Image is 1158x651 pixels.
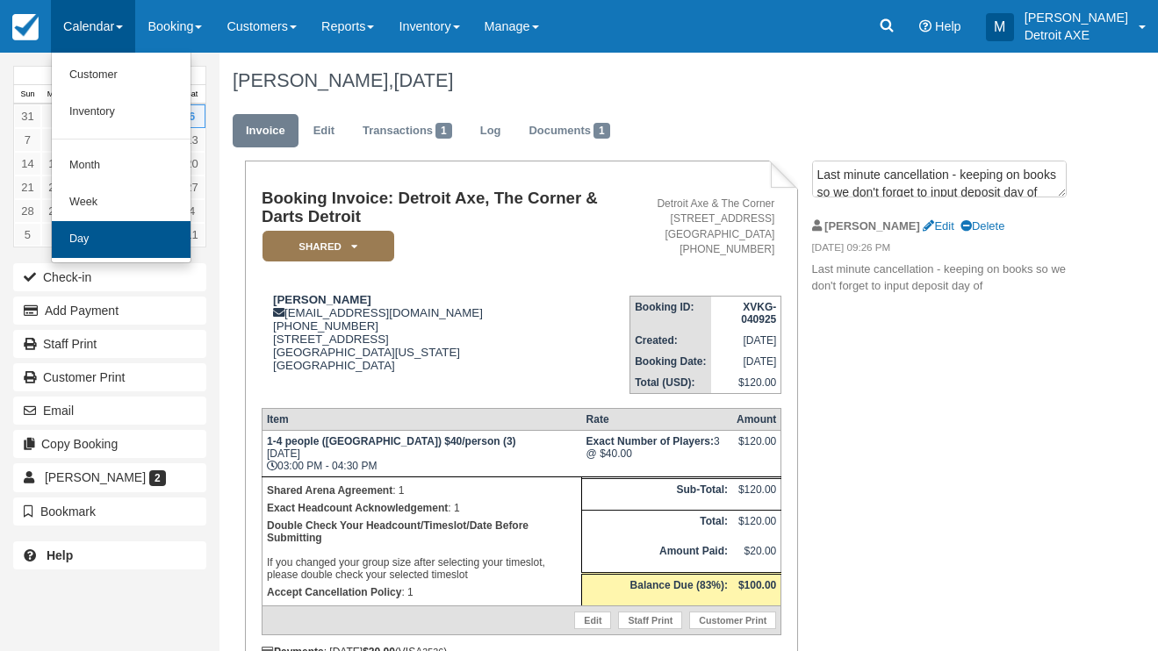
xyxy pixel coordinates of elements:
[732,510,781,540] td: $120.00
[267,502,448,514] strong: Exact Headcount Acknowledgement
[14,152,41,175] a: 14
[582,478,732,510] th: Sub-Total:
[13,463,206,491] a: [PERSON_NAME] 2
[262,409,581,431] th: Item
[262,293,629,394] div: [EMAIL_ADDRESS][DOMAIN_NAME] [PHONE_NUMBER] [STREET_ADDRESS] [GEOGRAPHIC_DATA][US_STATE] [GEOGRAP...
[349,114,465,148] a: Transactions1
[267,517,577,583] p: If you changed your group size after selecting your timeslot, please double check your selected t...
[178,223,205,247] a: 11
[960,219,1004,232] a: Delete
[689,612,776,629] a: Customer Print
[41,175,68,199] a: 22
[178,128,205,152] a: 13
[267,499,577,517] p: : 1
[14,85,41,104] th: Sun
[711,330,781,351] td: [DATE]
[267,586,401,598] strong: Accept Cancellation Policy
[935,19,961,33] span: Help
[47,548,73,562] b: Help
[582,573,732,606] th: Balance Due (83%):
[12,14,39,40] img: checkfront-main-nav-mini-logo.png
[637,197,774,257] address: Detroit Axe & The Corner [STREET_ADDRESS] [GEOGRAPHIC_DATA] [PHONE_NUMBER]
[824,219,920,232] strong: [PERSON_NAME]
[711,351,781,372] td: [DATE]
[630,372,711,394] th: Total (USD):
[263,231,394,261] em: SHARED
[178,85,205,104] th: Sat
[14,199,41,223] a: 28
[1025,9,1128,26] p: [PERSON_NAME]
[267,583,577,601] p: : 1
[630,330,711,351] th: Created:
[45,470,146,484] span: [PERSON_NAME]
[630,296,711,330] th: Booking ID:
[467,114,514,148] a: Log
[919,20,931,32] i: Help
[13,363,206,391] a: Customer Print
[262,230,388,262] a: SHARED
[14,104,41,128] a: 31
[737,435,776,461] div: $120.00
[178,152,205,175] a: 20
[52,147,191,184] a: Month
[14,223,41,247] a: 5
[262,431,581,477] td: [DATE] 03:00 PM - 04:30 PM
[52,94,191,131] a: Inventory
[52,184,191,221] a: Week
[262,190,629,225] h1: Booking Invoice: Detroit Axe, The Corner & Darts Detroit
[267,484,392,497] strong: Shared Arena Agreement
[300,114,348,148] a: Edit
[149,470,166,486] span: 2
[711,372,781,394] td: $120.00
[14,128,41,152] a: 7
[393,69,453,91] span: [DATE]
[574,612,611,629] a: Edit
[812,240,1075,260] em: [DATE] 09:26 PM
[52,57,191,94] a: Customer
[582,510,732,540] th: Total:
[267,482,577,499] p: : 1
[178,175,205,199] a: 27
[741,301,776,325] strong: XVKG-040925
[1025,26,1128,44] p: Detroit AXE
[178,199,205,223] a: 4
[732,540,781,573] td: $20.00
[233,70,1075,91] h1: [PERSON_NAME],
[582,409,732,431] th: Rate
[738,579,776,591] strong: $100.00
[13,430,206,458] button: Copy Booking
[41,104,68,128] a: 1
[13,330,206,358] a: Staff Print
[13,497,206,526] button: Bookmark
[41,128,68,152] a: 8
[582,540,732,573] th: Amount Paid:
[267,435,516,447] strong: 1-4 people ([GEOGRAPHIC_DATA]) $40/person (3)
[41,199,68,223] a: 29
[732,409,781,431] th: Amount
[732,478,781,510] td: $120.00
[233,114,298,148] a: Invoice
[51,53,191,263] ul: Calendar
[41,223,68,247] a: 6
[986,13,1014,41] div: M
[273,293,371,306] strong: [PERSON_NAME]
[923,219,953,232] a: Edit
[52,221,191,258] a: Day
[582,431,732,477] td: 3 @ $40.00
[593,123,610,139] span: 1
[586,435,714,447] strong: Exact Number of Players
[13,541,206,569] a: Help
[13,263,206,291] button: Check-in
[178,104,205,128] a: 6
[41,85,68,104] th: Mon
[435,123,452,139] span: 1
[13,297,206,325] button: Add Payment
[618,612,682,629] a: Staff Print
[13,397,206,425] button: Email
[14,175,41,199] a: 21
[812,261,1075,294] p: Last minute cancellation - keeping on books so we don't forget to input deposit day of
[267,519,529,544] b: Double Check Your Headcount/Timeslot/Date Before Submitting
[41,152,68,175] a: 15
[515,114,622,148] a: Documents1
[630,351,711,372] th: Booking Date:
